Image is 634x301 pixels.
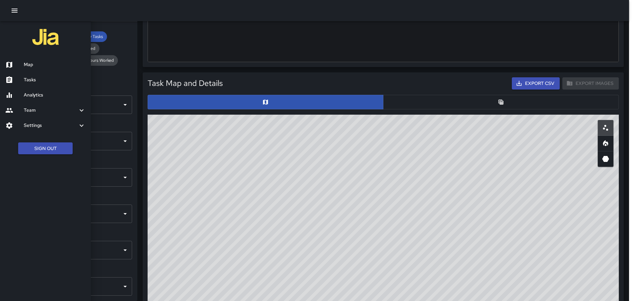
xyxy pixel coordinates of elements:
h6: Analytics [24,92,86,99]
button: Sign Out [18,142,73,155]
h6: Map [24,61,86,68]
h6: Tasks [24,76,86,84]
img: jia-logo [32,24,59,50]
h6: Team [24,107,78,114]
h6: Settings [24,122,78,129]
